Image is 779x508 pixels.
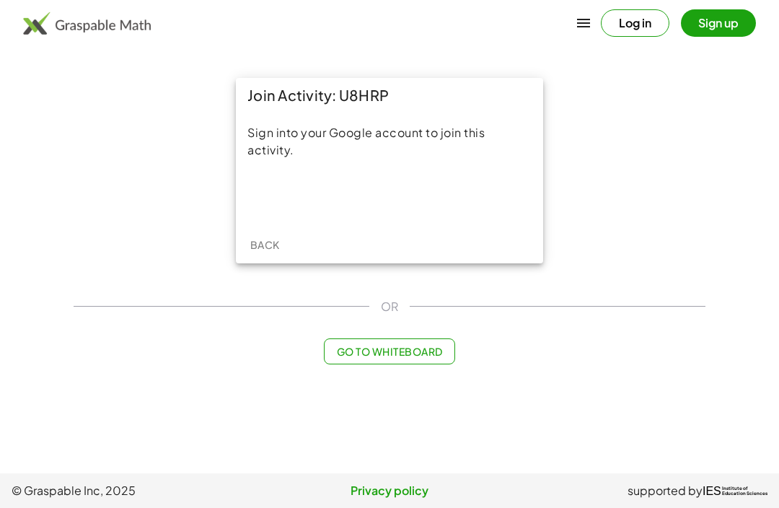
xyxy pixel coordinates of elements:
[628,482,703,499] span: supported by
[316,180,463,212] iframe: Sign in with Google Button
[703,484,721,498] span: IES
[236,78,543,113] div: Join Activity: U8HRP
[250,238,279,251] span: Back
[12,482,263,499] span: © Graspable Inc, 2025
[324,338,454,364] button: Go to Whiteboard
[601,9,669,37] button: Log in
[681,9,756,37] button: Sign up
[722,486,767,496] span: Institute of Education Sciences
[323,180,456,212] div: Sign in with Google. Opens in new tab
[703,482,767,499] a: IESInstitute ofEducation Sciences
[242,232,288,258] button: Back
[381,298,398,315] span: OR
[247,124,532,159] div: Sign into your Google account to join this activity.
[263,482,515,499] a: Privacy policy
[336,345,442,358] span: Go to Whiteboard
